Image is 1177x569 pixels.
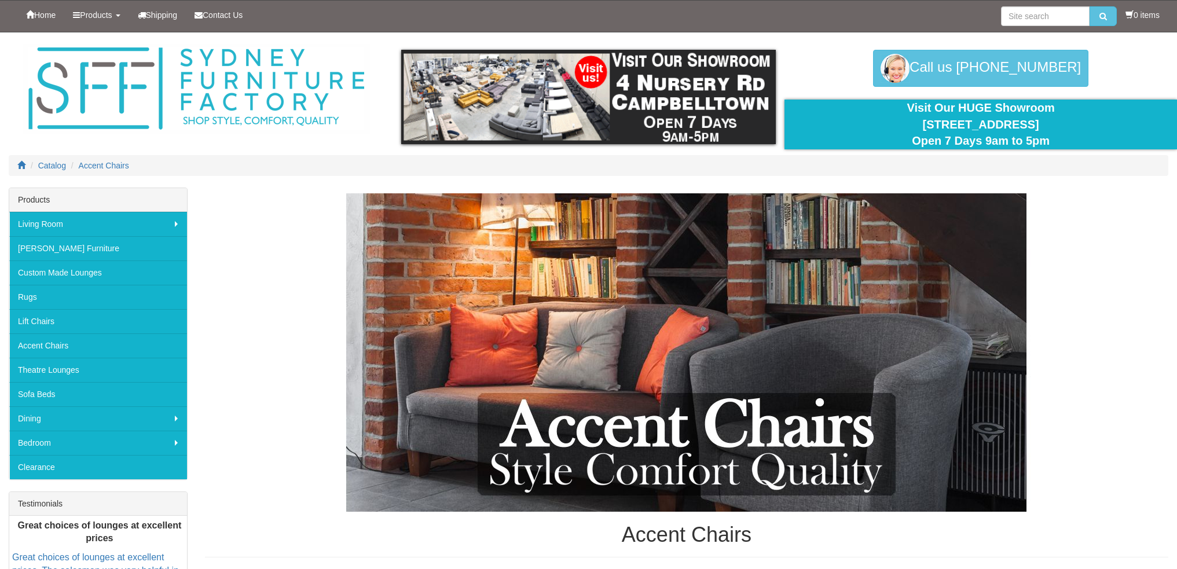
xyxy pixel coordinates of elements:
a: [PERSON_NAME] Furniture [9,236,187,260]
img: Sydney Furniture Factory [23,44,370,134]
span: Home [34,10,56,20]
li: 0 items [1125,9,1160,21]
img: showroom.gif [401,50,776,144]
h1: Accent Chairs [205,523,1168,546]
a: Lift Chairs [9,309,187,333]
a: Sofa Beds [9,382,187,406]
a: Living Room [9,212,187,236]
a: Shipping [129,1,186,30]
span: Contact Us [203,10,243,20]
div: Testimonials [9,492,187,516]
a: Dining [9,406,187,431]
a: Bedroom [9,431,187,455]
a: Rugs [9,285,187,309]
a: Products [64,1,129,30]
a: Custom Made Lounges [9,260,187,285]
a: Home [17,1,64,30]
a: Contact Us [186,1,251,30]
a: Clearance [9,455,187,479]
a: Catalog [38,161,66,170]
div: Visit Our HUGE Showroom [STREET_ADDRESS] Open 7 Days 9am to 5pm [793,100,1168,149]
a: Accent Chairs [79,161,129,170]
a: Accent Chairs [9,333,187,358]
span: Shipping [146,10,178,20]
a: Theatre Lounges [9,358,187,382]
input: Site search [1001,6,1090,26]
b: Great choices of lounges at excellent prices [18,520,182,544]
span: Products [80,10,112,20]
img: Accent Chairs [252,193,1121,512]
div: Products [9,188,187,212]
